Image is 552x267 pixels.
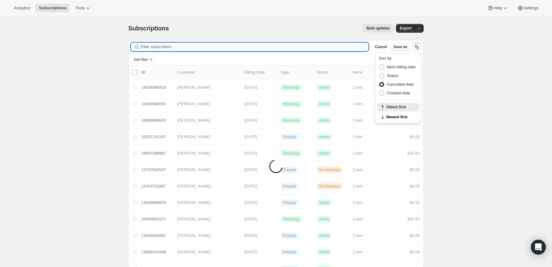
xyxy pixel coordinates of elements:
button: Cancel [372,43,389,51]
span: Cancelled date [387,82,414,87]
div: Open Intercom Messenger [531,240,546,255]
button: Help [484,4,512,12]
span: Help [494,6,502,11]
span: Subscriptions [39,6,67,11]
span: Tools [75,6,85,11]
button: Subscriptions [35,4,70,12]
input: Filter subscribers [141,43,369,51]
span: Status [387,73,398,78]
span: Export [400,26,412,31]
span: Settings [523,6,538,11]
span: Oldest first [386,105,416,110]
span: Subscriptions [128,25,169,32]
button: Add filter [131,56,156,63]
span: Newest first [386,115,416,120]
button: Analytics [10,4,34,12]
button: Export [396,24,415,33]
span: Save as [393,44,407,49]
span: Sort by [379,56,392,61]
button: Settings [513,4,542,12]
span: Add filter [134,57,148,62]
span: Next billing date [387,65,416,69]
span: Analytics [14,6,30,11]
span: Created date [387,91,410,95]
button: Sort the results [412,43,421,51]
span: Cancel [375,44,387,49]
button: Tools [71,4,95,12]
button: Bulk updates [363,24,393,33]
button: Oldest first [377,103,419,111]
button: Save as [391,43,410,51]
button: Newest first [377,113,419,121]
span: Bulk updates [366,26,390,31]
